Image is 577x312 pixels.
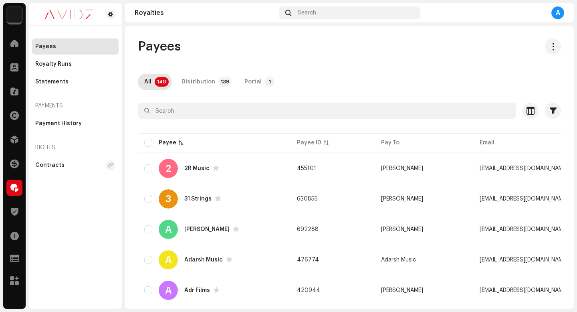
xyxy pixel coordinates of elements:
span: Parveen Gupta [381,288,423,293]
span: Adarsh Music [381,257,416,263]
re-m-nav-item: Statements [32,74,119,90]
div: 2 [159,159,178,178]
div: A [159,281,178,300]
div: All [144,74,151,90]
span: Search [298,10,316,16]
re-m-nav-item: Royalty Runs [32,56,119,72]
img: 10d72f0b-d06a-424f-aeaa-9c9f537e57b6 [6,6,22,22]
div: Payee ID [297,139,321,147]
re-m-nav-item: Payees [32,38,119,55]
span: Payees [138,38,181,55]
div: Payee [159,139,176,147]
div: Royalty Runs [35,61,72,67]
span: 476774 [297,257,319,263]
re-a-nav-header: Payments [32,96,119,115]
span: 455101 [297,166,316,171]
span: Ramesh Kumar Mittal [381,166,423,171]
div: A [159,250,178,269]
div: Distribution [182,74,215,90]
span: aashnarayansharmavlogs@gmail.com [480,227,568,232]
div: 2R Music [184,166,210,171]
div: Contracts [35,162,65,168]
span: 692288 [297,227,319,232]
div: Adr Films [184,288,210,293]
re-a-nav-header: Rights [32,138,119,157]
span: Shubham Gijwani [381,196,423,202]
p-badge: 139 [218,77,232,87]
div: Payment History [35,120,82,127]
input: Search [138,103,516,119]
span: 420944 [297,288,320,293]
div: A [159,220,178,239]
p-badge: 1 [265,77,274,87]
span: Aashnarayan Sharma [381,227,423,232]
div: 3 [159,189,178,209]
div: 31 Strings [184,196,212,202]
div: Portal [244,74,262,90]
span: 31strings@gmail.com [480,196,568,202]
span: 630855 [297,196,318,202]
div: Royalties [135,10,276,16]
span: ompako@gmail.com [480,166,568,171]
span: adrfilms1994@gmail.com [480,288,568,293]
p-badge: 140 [155,77,169,87]
div: A [551,6,564,19]
div: Adarsh Music [184,257,223,263]
div: Aashnarayan Sharma [184,227,230,232]
span: nandkishorjp@gmail.com [480,257,568,263]
re-m-nav-item: Payment History [32,115,119,132]
div: Statements [35,79,69,85]
div: Payees [35,43,56,50]
re-m-nav-item: Contracts [32,157,119,173]
img: 0c631eef-60b6-411a-a233-6856366a70de [35,10,103,19]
